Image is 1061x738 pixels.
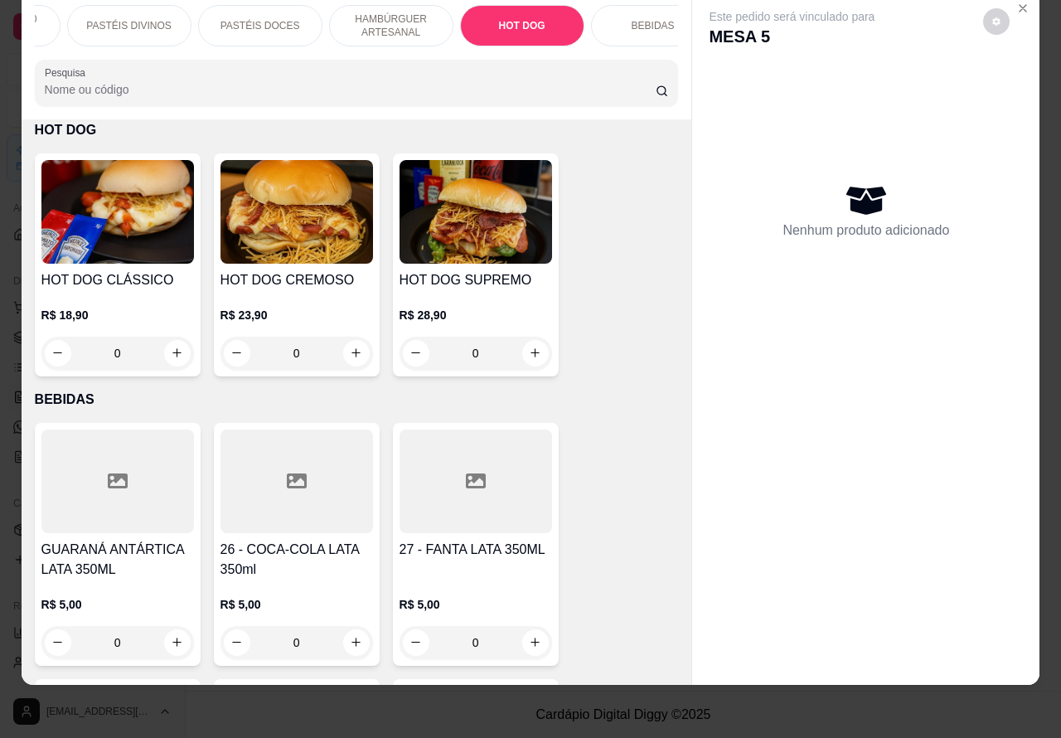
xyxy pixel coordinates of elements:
[983,8,1010,35] button: decrease-product-quantity
[400,596,552,613] p: R$ 5,00
[41,307,194,323] p: R$ 18,90
[86,19,171,32] p: PASTÉIS DIVINOS
[499,19,545,32] p: HOT DOG
[41,270,194,290] h4: HOT DOG CLÁSSICO
[45,629,71,656] button: decrease-product-quantity
[224,629,250,656] button: decrease-product-quantity
[41,540,194,580] h4: GUARANÁ ANTÁRTICA LATA 350ML
[709,25,874,48] p: MESA 5
[400,540,552,560] h4: 27 - FANTA LATA 350ML
[45,66,91,80] label: Pesquisa
[522,629,549,656] button: increase-product-quantity
[403,629,429,656] button: decrease-product-quantity
[220,19,300,32] p: PASTÉIS DOCES
[220,270,373,290] h4: HOT DOG CREMOSO
[343,629,370,656] button: increase-product-quantity
[220,160,373,264] img: product-image
[220,307,373,323] p: R$ 23,90
[220,596,373,613] p: R$ 5,00
[400,307,552,323] p: R$ 28,90
[45,81,656,98] input: Pesquisa
[400,160,552,264] img: product-image
[709,8,874,25] p: Este pedido será vinculado para
[343,12,439,39] p: HAMBÚRGUER ARTESANAL
[41,596,194,613] p: R$ 5,00
[41,160,194,264] img: product-image
[220,540,373,580] h4: 26 - COCA-COLA LATA 350ml
[782,221,949,240] p: Nenhum produto adicionado
[35,120,679,140] p: HOT DOG
[35,390,679,410] p: BEBIDAS
[164,629,191,656] button: increase-product-quantity
[400,270,552,290] h4: HOT DOG SUPREMO
[632,19,675,32] p: BEBIDAS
